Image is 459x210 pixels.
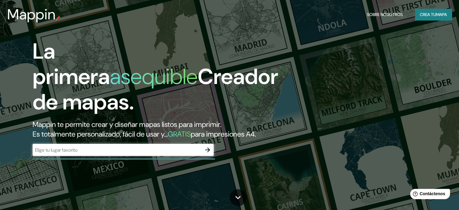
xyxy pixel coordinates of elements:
[33,147,202,153] input: Elige tu lugar favorito
[33,63,278,116] font: Creador de mapas.
[110,63,198,91] font: asequible
[367,12,403,17] font: Sobre nosotros
[191,129,256,139] font: para impresiones A4.
[436,12,447,17] font: mapa
[33,37,110,91] font: La primera
[415,9,452,20] button: Crea tumapa
[365,9,405,20] button: Sobre nosotros
[33,120,221,129] font: Mappin te permite crear y diseñar mapas listos para imprimir.
[33,129,168,139] font: Es totalmente personalizado, fácil de usar y...
[56,16,61,21] img: pin de mapeo
[405,186,452,203] iframe: Lanzador de widgets de ayuda
[7,5,56,24] font: Mappin
[420,12,436,17] font: Crea tu
[168,129,191,139] font: GRATIS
